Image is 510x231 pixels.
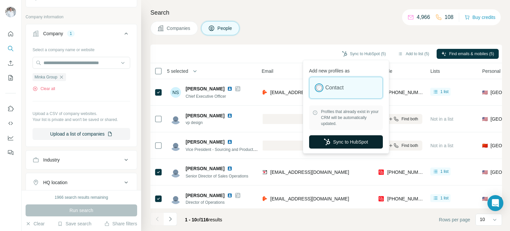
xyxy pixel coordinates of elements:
button: Use Surfe API [5,117,16,129]
button: Dashboard [5,132,16,144]
span: 🇨🇳 [482,142,488,149]
span: 1 - 10 [185,217,197,222]
img: LinkedIn logo [227,86,232,91]
span: [PERSON_NAME] [186,139,224,145]
img: LinkedIn logo [227,113,232,118]
button: Clear all [33,86,55,92]
div: HQ location [43,179,67,186]
span: 116 [201,217,209,222]
label: Contact [325,84,344,92]
span: Not in a list [430,143,453,148]
button: Company1 [26,26,137,44]
button: Sync to HubSpot [309,135,383,149]
span: 🇺🇸 [482,116,488,122]
p: 4,966 [417,13,430,21]
span: [PERSON_NAME] [186,165,224,172]
img: LinkedIn logo [227,166,232,171]
img: LinkedIn logo [227,139,232,145]
span: [EMAIL_ADDRESS][DOMAIN_NAME] [270,196,349,201]
img: provider prospeo logo [379,169,384,175]
img: Avatar [170,114,181,124]
img: provider hunter logo [262,195,267,202]
span: [PHONE_NUMBER] [387,196,429,201]
span: Vice President - Sourcing and Product Develop [186,147,269,152]
button: Sync to HubSpot (5) [337,49,390,59]
button: Clear [26,220,44,227]
button: Search [5,43,16,55]
img: provider prospeo logo [379,195,384,202]
button: Share filters [104,220,137,227]
div: Select a company name or website [33,44,130,53]
span: [EMAIL_ADDRESS][DOMAIN_NAME] [270,90,349,95]
span: 1 list [440,195,449,201]
div: Open Intercom Messenger [487,195,503,211]
span: Companies [167,25,191,32]
img: Avatar [170,167,181,177]
span: [PHONE_NUMBER] [387,170,429,175]
p: Upload a CSV of company websites. [33,111,130,117]
img: LinkedIn logo [227,193,232,198]
span: 🇺🇸 [482,169,488,175]
button: Navigate to next page [164,212,177,226]
span: [PERSON_NAME] [186,112,224,119]
button: Find both [379,141,422,151]
button: Enrich CSV [5,57,16,69]
span: Find both [401,116,418,122]
p: Add new profiles as [309,65,383,74]
div: 1966 search results remaining [55,194,108,200]
img: Avatar [170,140,181,151]
button: Save search [57,220,91,227]
span: Senior Director of Sales Operations [186,174,248,178]
div: 1 [67,31,75,37]
span: results [185,217,222,222]
span: Profiles that already exist in your CRM will be automatically updated. [321,109,380,127]
span: Find emails & mobiles (5) [449,51,494,57]
span: Not in a list [430,116,453,122]
button: Use Surfe on LinkedIn [5,103,16,115]
span: 1 list [440,89,449,95]
span: 🇺🇸 [482,195,488,202]
span: Minka Group [35,74,57,80]
button: Find both [379,114,422,124]
span: 1 list [440,169,449,174]
p: Company information [26,14,137,20]
span: [EMAIL_ADDRESS][DOMAIN_NAME] [270,170,349,175]
img: provider findymail logo [262,169,267,175]
button: Industry [26,152,137,168]
span: 🇺🇸 [482,89,488,96]
div: NS [170,87,181,98]
p: 10 [480,216,485,223]
button: Find emails & mobiles (5) [437,49,499,59]
span: vp design [186,120,240,126]
span: [PERSON_NAME] [186,85,224,92]
button: Upload a list of companies [33,128,130,140]
span: Director of Operations [186,199,240,205]
span: Email [262,68,273,74]
p: Your list is private and won't be saved or shared. [33,117,130,123]
span: Find both [401,143,418,149]
span: [PERSON_NAME] [186,192,224,199]
h4: Search [150,8,502,17]
div: Industry [43,157,60,163]
span: Rows per page [439,216,470,223]
button: Quick start [5,28,16,40]
button: Buy credits [465,13,495,22]
span: of [197,217,201,222]
img: provider hunter logo [262,89,267,96]
button: HQ location [26,174,137,190]
span: Lists [430,68,440,74]
img: Avatar [5,7,16,17]
span: People [217,25,233,32]
img: Avatar [170,193,181,204]
button: My lists [5,72,16,84]
button: Add to list (5) [393,49,434,59]
span: 5 selected [167,68,188,74]
button: Feedback [5,147,16,159]
p: 108 [445,13,454,21]
span: [PHONE_NUMBER] [387,90,429,95]
div: Company [43,30,63,37]
span: Chief Executive Officer [186,94,226,99]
